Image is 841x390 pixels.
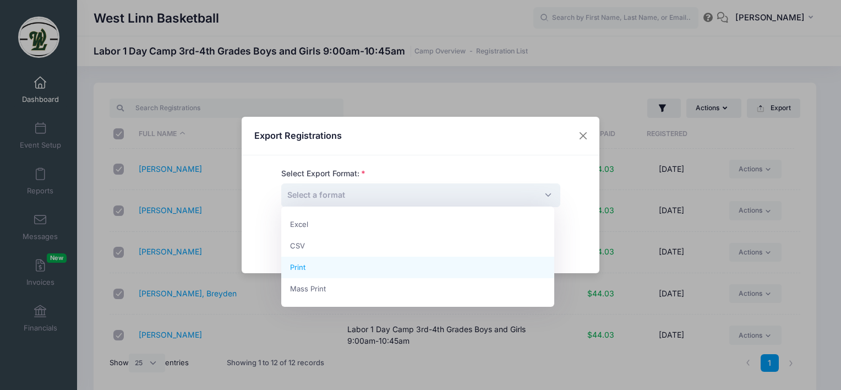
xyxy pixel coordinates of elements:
[574,126,593,146] button: Close
[281,168,365,180] label: Select Export Format:
[287,190,345,199] span: Select a format
[281,278,555,300] li: Mass Print
[281,183,560,207] span: Select a format
[281,235,555,257] li: CSV
[254,129,342,142] h4: Export Registrations
[287,189,345,201] span: Select a format
[281,257,555,278] li: Print
[281,214,555,235] li: Excel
